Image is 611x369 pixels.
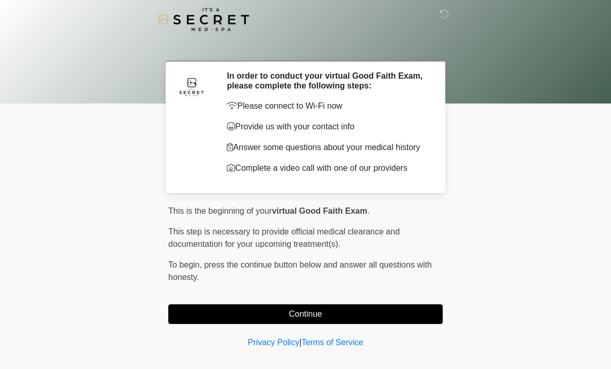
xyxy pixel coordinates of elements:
p: Complete a video call with one of our providers [227,162,427,174]
strong: virtual Good Faith Exam [272,206,367,215]
span: This step is necessary to provide official medical clearance and documentation for your upcoming ... [168,227,400,248]
span: . [367,206,369,215]
p: Answer some questions about your medical history [227,141,427,154]
p: Please connect to Wi-Fi now [227,100,427,112]
img: Agent Avatar [176,71,207,102]
a: Privacy Policy [248,338,300,347]
a: Terms of Service [301,338,363,347]
img: It's A Secret Med Spa Logo [158,8,249,31]
a: | [299,338,301,347]
span: press the continue button below and answer all questions with honesty. [168,260,432,282]
span: This is the beginning of your [168,206,272,215]
h1: ‎ ‎ [161,37,450,56]
h2: In order to conduct your virtual Good Faith Exam, please complete the following steps: [227,71,427,91]
p: Provide us with your contact info [227,121,427,133]
span: To begin, [168,260,204,269]
button: Continue [168,304,443,324]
